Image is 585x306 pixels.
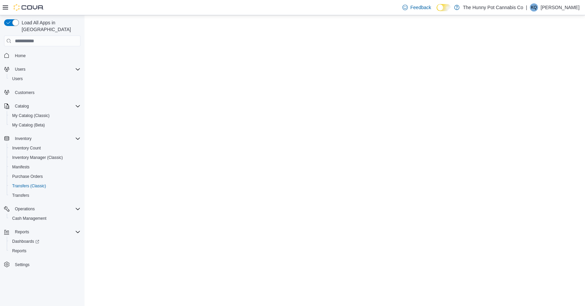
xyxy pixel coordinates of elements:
[7,237,83,246] a: Dashboards
[12,239,39,244] span: Dashboards
[15,103,29,109] span: Catalog
[9,144,80,152] span: Inventory Count
[12,51,80,60] span: Home
[463,3,523,11] p: The Hunny Pot Cannabis Co
[9,121,80,129] span: My Catalog (Beta)
[9,172,46,181] a: Purchase Orders
[12,102,31,110] button: Catalog
[411,4,431,11] span: Feedback
[12,228,80,236] span: Reports
[9,237,42,245] a: Dashboards
[7,181,83,191] button: Transfers (Classic)
[12,164,29,170] span: Manifests
[7,246,83,256] button: Reports
[12,174,43,179] span: Purchase Orders
[7,143,83,153] button: Inventory Count
[9,144,44,152] a: Inventory Count
[9,154,66,162] a: Inventory Manager (Classic)
[12,135,80,143] span: Inventory
[7,214,83,223] button: Cash Management
[12,216,46,221] span: Cash Management
[9,75,25,83] a: Users
[12,205,80,213] span: Operations
[531,3,537,11] span: KQ
[9,191,80,199] span: Transfers
[12,248,26,254] span: Reports
[9,182,49,190] a: Transfers (Classic)
[12,228,32,236] button: Reports
[12,260,80,269] span: Settings
[1,50,83,60] button: Home
[9,214,49,222] a: Cash Management
[12,76,23,81] span: Users
[15,229,29,235] span: Reports
[12,205,38,213] button: Operations
[9,182,80,190] span: Transfers (Classic)
[7,111,83,120] button: My Catalog (Classic)
[15,206,35,212] span: Operations
[9,163,80,171] span: Manifests
[12,65,80,73] span: Users
[12,88,80,97] span: Customers
[9,154,80,162] span: Inventory Manager (Classic)
[12,122,45,128] span: My Catalog (Beta)
[7,172,83,181] button: Purchase Orders
[7,120,83,130] button: My Catalog (Beta)
[7,153,83,162] button: Inventory Manager (Classic)
[12,155,63,160] span: Inventory Manager (Classic)
[9,112,80,120] span: My Catalog (Classic)
[9,172,80,181] span: Purchase Orders
[12,102,80,110] span: Catalog
[1,88,83,97] button: Customers
[9,247,29,255] a: Reports
[15,90,34,95] span: Customers
[1,101,83,111] button: Catalog
[12,52,28,60] a: Home
[12,65,28,73] button: Users
[9,163,32,171] a: Manifests
[7,162,83,172] button: Manifests
[12,145,41,151] span: Inventory Count
[9,112,52,120] a: My Catalog (Classic)
[9,237,80,245] span: Dashboards
[12,113,50,118] span: My Catalog (Classic)
[400,1,434,14] a: Feedback
[530,3,538,11] div: Kobee Quinn
[9,191,32,199] a: Transfers
[15,67,25,72] span: Users
[12,183,46,189] span: Transfers (Classic)
[7,191,83,200] button: Transfers
[12,135,34,143] button: Inventory
[19,19,80,33] span: Load All Apps in [GEOGRAPHIC_DATA]
[15,53,26,58] span: Home
[7,74,83,84] button: Users
[12,89,37,97] a: Customers
[9,75,80,83] span: Users
[1,227,83,237] button: Reports
[541,3,580,11] p: [PERSON_NAME]
[15,262,29,267] span: Settings
[14,4,44,11] img: Cova
[9,247,80,255] span: Reports
[1,204,83,214] button: Operations
[1,134,83,143] button: Inventory
[12,193,29,198] span: Transfers
[9,214,80,222] span: Cash Management
[1,65,83,74] button: Users
[12,261,32,269] a: Settings
[4,48,80,287] nav: Complex example
[15,136,31,141] span: Inventory
[1,260,83,269] button: Settings
[437,4,451,11] input: Dark Mode
[9,121,48,129] a: My Catalog (Beta)
[526,3,527,11] p: |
